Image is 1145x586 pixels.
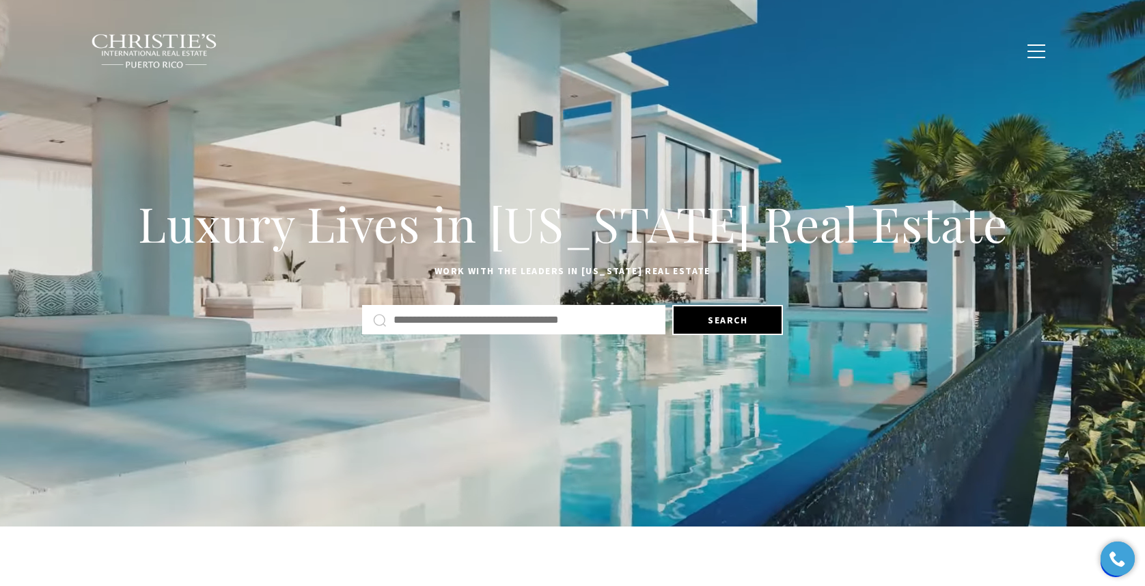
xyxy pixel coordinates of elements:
[128,194,1017,254] h1: Luxury Lives in [US_STATE] Real Estate
[394,311,654,329] input: Search by Address, City, or Neighborhood
[672,305,783,335] button: Search
[1019,31,1054,71] button: button
[128,263,1017,280] p: Work with the leaders in [US_STATE] Real Estate
[91,34,218,69] img: Christie's International Real Estate black text logo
